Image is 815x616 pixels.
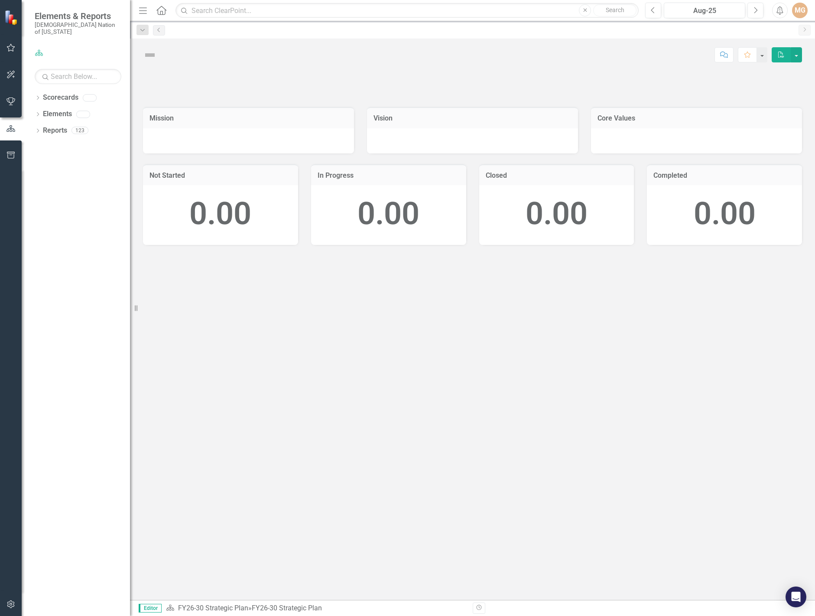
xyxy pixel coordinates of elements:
[175,3,639,18] input: Search ClearPoint...
[178,604,248,612] a: FY26-30 Strategic Plan
[149,114,347,122] h3: Mission
[486,172,628,179] h3: Closed
[166,603,466,613] div: »
[252,604,322,612] div: FY26-30 Strategic Plan
[488,192,626,236] div: 0.00
[35,69,121,84] input: Search Below...
[786,587,806,607] div: Open Intercom Messenger
[320,192,458,236] div: 0.00
[606,7,624,13] span: Search
[373,114,571,122] h3: Vision
[149,172,292,179] h3: Not Started
[597,114,796,122] h3: Core Values
[667,6,742,16] div: Aug-25
[152,192,289,236] div: 0.00
[35,21,121,36] small: [DEMOGRAPHIC_DATA] Nation of [US_STATE]
[35,11,121,21] span: Elements & Reports
[43,93,78,103] a: Scorecards
[653,172,796,179] h3: Completed
[656,192,793,236] div: 0.00
[593,4,636,16] button: Search
[143,48,157,62] img: Not Defined
[792,3,808,18] button: MG
[318,172,460,179] h3: In Progress
[664,3,745,18] button: Aug-25
[4,10,19,25] img: ClearPoint Strategy
[71,127,88,134] div: 123
[139,604,162,613] span: Editor
[43,126,67,136] a: Reports
[43,109,72,119] a: Elements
